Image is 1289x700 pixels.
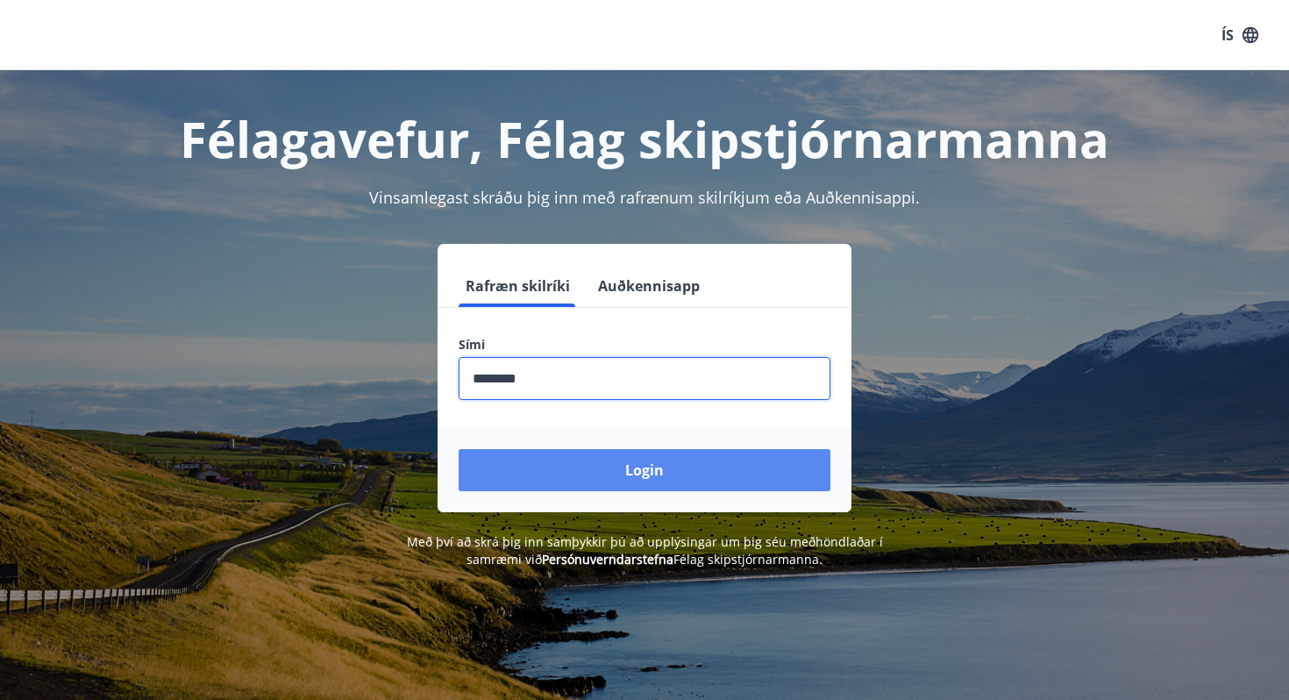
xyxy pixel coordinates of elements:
[459,336,830,354] label: Sími
[459,449,830,491] button: Login
[407,533,883,568] span: Með því að skrá þig inn samþykkir þú að upplýsingar um þig séu meðhöndlaðar í samræmi við Félag s...
[542,551,673,568] a: Persónuverndarstefna
[591,265,707,307] button: Auðkennisapp
[369,187,920,208] span: Vinsamlegast skráðu þig inn með rafrænum skilríkjum eða Auðkennisappi.
[459,265,577,307] button: Rafræn skilríki
[1212,19,1268,51] button: ÍS
[34,105,1255,172] h1: Félagavefur, Félag skipstjórnarmanna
